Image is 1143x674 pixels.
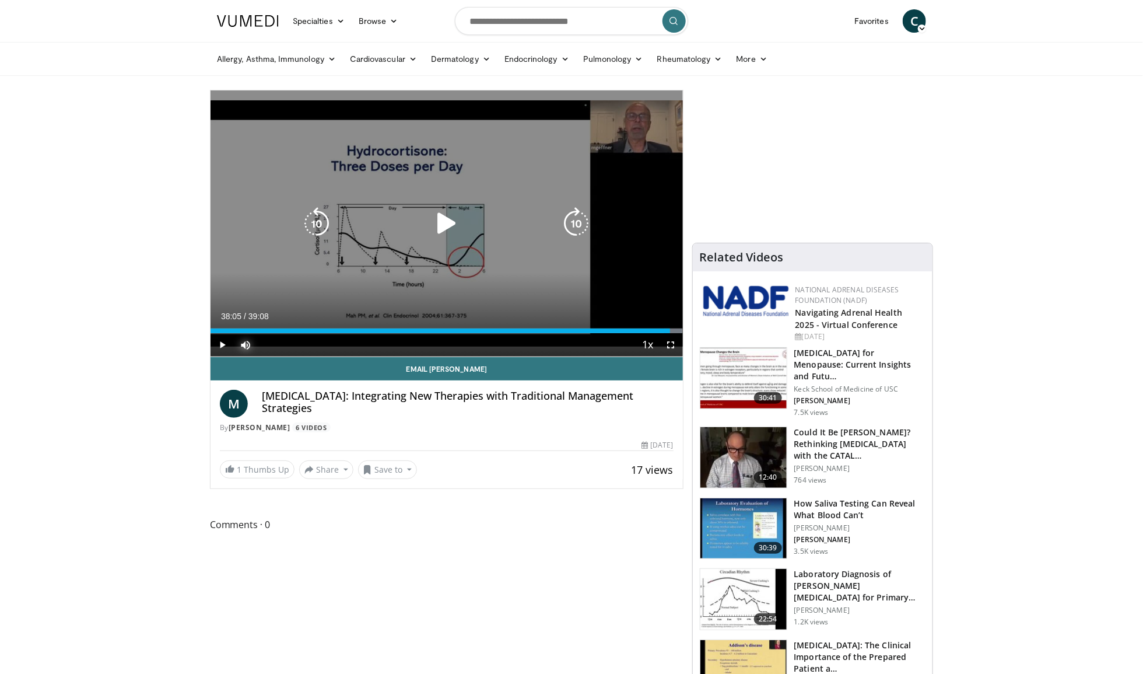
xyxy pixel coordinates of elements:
[210,47,343,71] a: Allergy, Asthma, Immunology
[794,606,925,615] p: [PERSON_NAME]
[700,347,925,417] a: 30:41 [MEDICAL_DATA] for Menopause: Current Insights and Futu… Keck School of Medicine of USC [PE...
[794,427,925,462] h3: Could It Be [PERSON_NAME]? Rethinking [MEDICAL_DATA] with the CATAL…
[795,307,903,330] a: Navigating Adrenal Health 2025 - Virtual Conference
[730,47,774,71] a: More
[211,90,683,357] video-js: Video Player
[248,312,269,321] span: 39:08
[210,517,683,532] span: Comments 0
[211,357,683,380] a: Email [PERSON_NAME]
[794,408,829,417] p: 7.5K views
[286,9,352,33] a: Specialties
[794,385,925,394] p: Keck School of Medicine of USC
[641,440,673,451] div: [DATE]
[794,535,925,544] p: [PERSON_NAME]
[700,427,787,488] img: 68e4bbc4-747b-4428-afaa-caf3714c793a.150x105_q85_crop-smart_upscale.jpg
[424,47,497,71] a: Dermatology
[650,47,730,71] a: Rheumatology
[794,498,925,521] h3: How Saliva Testing Can Reveal What Blood Can’t
[352,9,405,33] a: Browse
[794,396,925,406] p: [PERSON_NAME]
[217,15,279,27] img: VuMedi Logo
[847,9,896,33] a: Favorites
[700,348,787,408] img: 47271b8a-94f4-49c8-b914-2a3d3af03a9e.150x105_q85_crop-smart_upscale.jpg
[700,250,784,264] h4: Related Videos
[754,472,782,483] span: 12:40
[700,498,925,560] a: 30:39 How Saliva Testing Can Reveal What Blood Can’t [PERSON_NAME] [PERSON_NAME] 3.5K views
[700,568,925,630] a: 22:54 Laboratory Diagnosis of [PERSON_NAME][MEDICAL_DATA] for Primary Care Physicians [PERSON_NAM...
[700,498,787,559] img: 63accea6-b0e0-4c2a-943b-dbf2e08e0487.150x105_q85_crop-smart_upscale.jpg
[794,523,925,533] p: [PERSON_NAME]
[795,285,899,305] a: National Adrenal Diseases Foundation (NADF)
[725,90,900,236] iframe: Advertisement
[358,460,418,479] button: Save to
[292,422,331,432] a: 6 Videos
[754,542,782,554] span: 30:39
[754,613,782,625] span: 22:54
[220,460,294,479] a: 1 Thumbs Up
[220,422,674,433] div: By
[211,329,683,333] div: Progress Bar
[221,312,241,321] span: 38:05
[262,390,674,415] h4: [MEDICAL_DATA]: Integrating New Therapies with Traditional Management Strategies
[754,392,782,404] span: 30:41
[299,460,353,479] button: Share
[497,47,576,71] a: Endocrinology
[576,47,650,71] a: Pulmonology
[794,476,827,485] p: 764 views
[632,463,674,477] span: 17 views
[794,617,829,627] p: 1.2K views
[229,422,290,432] a: [PERSON_NAME]
[636,333,660,357] button: Playback Rate
[660,333,683,357] button: Fullscreen
[794,568,925,603] h3: Laboratory Diagnosis of [PERSON_NAME][MEDICAL_DATA] for Primary Care Physicians
[220,390,248,418] a: M
[244,312,246,321] span: /
[343,47,424,71] a: Cardiovascular
[795,331,923,342] div: [DATE]
[702,285,790,317] img: 877b56e2-cd6c-4243-ab59-32ef85434147.png.150x105_q85_autocrop_double_scale_upscale_version-0.2.png
[237,464,241,475] span: 1
[455,7,688,35] input: Search topics, interventions
[903,9,926,33] a: C
[700,569,787,630] img: 503257c1-8dcc-4ce4-a7e4-e5a71487f99c.150x105_q85_crop-smart_upscale.jpg
[211,333,234,357] button: Play
[234,333,257,357] button: Mute
[794,547,829,556] p: 3.5K views
[794,347,925,382] h3: [MEDICAL_DATA] for Menopause: Current Insights and Futu…
[700,427,925,488] a: 12:40 Could It Be [PERSON_NAME]? Rethinking [MEDICAL_DATA] with the CATAL… [PERSON_NAME] 764 views
[794,464,925,473] p: [PERSON_NAME]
